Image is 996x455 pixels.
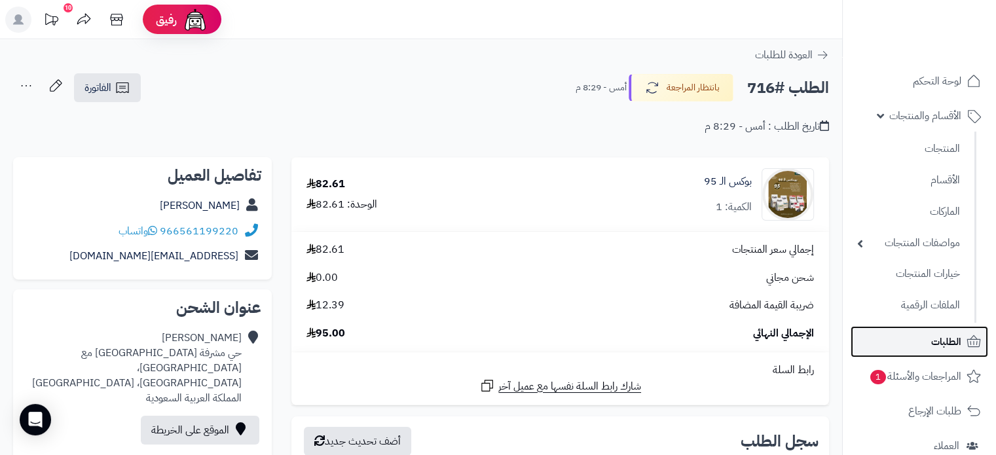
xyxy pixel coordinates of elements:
[498,379,641,394] span: شارك رابط السلة نفسها مع عميل آخر
[24,300,261,316] h2: عنوان الشحن
[119,223,157,239] a: واتساب
[908,402,961,420] span: طلبات الإرجاع
[64,3,73,12] div: 10
[747,75,829,101] h2: الطلب #716
[762,168,813,221] img: 1758354822-%D8%A8%D9%88%D9%83%D8%B3%20%D8%A7%D9%84%D9%80%2095-90x90.jpg
[851,291,967,319] a: الملفات الرقمية
[851,260,967,288] a: خيارات المنتجات
[160,198,240,213] a: [PERSON_NAME]
[851,198,967,226] a: الماركات
[156,12,177,27] span: رفيق
[851,166,967,194] a: الأقسام
[306,270,338,285] span: 0.00
[74,73,141,102] a: الفاتورة
[755,47,813,63] span: العودة للطلبات
[160,223,238,239] a: 966561199220
[851,395,988,427] a: طلبات الإرجاع
[306,326,345,341] span: 95.00
[741,433,819,449] h3: سجل الطلب
[755,47,829,63] a: العودة للطلبات
[716,200,752,215] div: الكمية: 1
[306,177,345,192] div: 82.61
[851,326,988,357] a: الطلبات
[35,7,67,36] a: تحديثات المنصة
[24,331,242,405] div: [PERSON_NAME] حي مشرفة [GEOGRAPHIC_DATA] مع [GEOGRAPHIC_DATA]، [GEOGRAPHIC_DATA]، [GEOGRAPHIC_DAT...
[869,367,961,386] span: المراجعات والأسئلة
[24,168,261,183] h2: تفاصيل العميل
[870,370,886,384] span: 1
[766,270,814,285] span: شحن مجاني
[479,378,641,394] a: شارك رابط السلة نفسها مع عميل آخر
[732,242,814,257] span: إجمالي سعر المنتجات
[931,333,961,351] span: الطلبات
[84,80,111,96] span: الفاتورة
[851,135,967,163] a: المنتجات
[69,248,238,264] a: [EMAIL_ADDRESS][DOMAIN_NAME]
[851,361,988,392] a: المراجعات والأسئلة1
[913,72,961,90] span: لوحة التحكم
[729,298,814,313] span: ضريبة القيمة المضافة
[306,298,344,313] span: 12.39
[576,81,627,94] small: أمس - 8:29 م
[629,74,733,101] button: بانتظار المراجعة
[851,65,988,97] a: لوحة التحكم
[141,416,259,445] a: الموقع على الخريطة
[889,107,961,125] span: الأقسام والمنتجات
[704,174,752,189] a: بوكس الـ 95
[306,197,377,212] div: الوحدة: 82.61
[306,242,344,257] span: 82.61
[705,119,829,134] div: تاريخ الطلب : أمس - 8:29 م
[182,7,208,33] img: ai-face.png
[297,363,824,378] div: رابط السلة
[20,404,51,435] div: Open Intercom Messenger
[851,229,967,257] a: مواصفات المنتجات
[934,437,959,455] span: العملاء
[753,326,814,341] span: الإجمالي النهائي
